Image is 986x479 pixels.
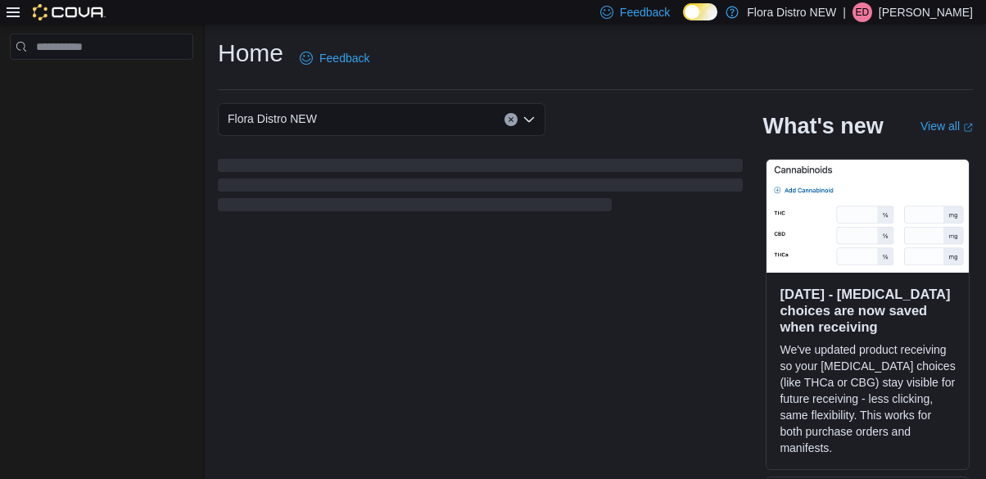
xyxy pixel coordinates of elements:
p: Flora Distro NEW [747,2,836,22]
h3: [DATE] - [MEDICAL_DATA] choices are now saved when receiving [780,286,956,335]
span: ED [856,2,870,22]
span: Feedback [319,50,369,66]
p: [PERSON_NAME] [879,2,973,22]
p: We've updated product receiving so your [MEDICAL_DATA] choices (like THCa or CBG) stay visible fo... [780,341,956,456]
nav: Complex example [10,63,193,102]
span: Dark Mode [683,20,684,21]
img: Cova [33,4,106,20]
p: | [843,2,846,22]
svg: External link [963,123,973,133]
a: Feedback [293,42,376,75]
h1: Home [218,37,283,70]
button: Open list of options [522,113,536,126]
button: Clear input [504,113,518,126]
span: Loading [218,162,743,215]
span: Feedback [620,4,670,20]
input: Dark Mode [683,3,717,20]
a: View allExternal link [920,120,973,133]
h2: What's new [762,113,883,139]
div: Elijah Davis [853,2,872,22]
span: Flora Distro NEW [228,109,317,129]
